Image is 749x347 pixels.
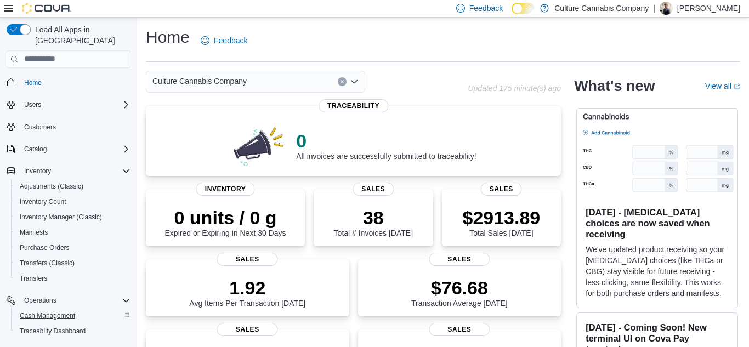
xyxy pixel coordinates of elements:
[20,76,130,89] span: Home
[24,78,42,87] span: Home
[20,120,130,134] span: Customers
[24,123,56,132] span: Customers
[11,179,135,194] button: Adjustments (Classic)
[11,240,135,255] button: Purchase Orders
[15,195,130,208] span: Inventory Count
[20,294,61,307] button: Operations
[481,183,522,196] span: Sales
[469,3,503,14] span: Feedback
[653,2,655,15] p: |
[20,311,75,320] span: Cash Management
[15,180,130,193] span: Adjustments (Classic)
[15,325,90,338] a: Traceabilty Dashboard
[196,183,255,196] span: Inventory
[15,211,130,224] span: Inventory Manager (Classic)
[15,211,106,224] a: Inventory Manager (Classic)
[677,2,740,15] p: [PERSON_NAME]
[11,209,135,225] button: Inventory Manager (Classic)
[20,143,51,156] button: Catalog
[189,277,305,299] p: 1.92
[20,98,46,111] button: Users
[20,228,48,237] span: Manifests
[20,327,86,335] span: Traceabilty Dashboard
[11,255,135,271] button: Transfers (Classic)
[338,77,347,86] button: Clear input
[15,226,130,239] span: Manifests
[24,100,41,109] span: Users
[24,167,51,175] span: Inventory
[11,194,135,209] button: Inventory Count
[11,308,135,323] button: Cash Management
[20,98,130,111] span: Users
[660,2,673,15] div: Chad Denson
[217,323,278,336] span: Sales
[31,24,130,46] span: Load All Apps in [GEOGRAPHIC_DATA]
[334,207,413,237] div: Total # Invoices [DATE]
[165,207,286,237] div: Expired or Expiring in Next 30 Days
[411,277,508,308] div: Transaction Average [DATE]
[462,207,540,237] div: Total Sales [DATE]
[20,143,130,156] span: Catalog
[217,253,278,266] span: Sales
[2,163,135,179] button: Inventory
[15,257,130,270] span: Transfers (Classic)
[411,277,508,299] p: $76.68
[15,272,130,285] span: Transfers
[24,145,47,153] span: Catalog
[20,259,75,268] span: Transfers (Classic)
[20,197,66,206] span: Inventory Count
[20,182,83,191] span: Adjustments (Classic)
[15,309,80,322] a: Cash Management
[2,75,135,90] button: Home
[586,207,729,240] h3: [DATE] - [MEDICAL_DATA] choices are now saved when receiving
[24,296,56,305] span: Operations
[189,277,305,308] div: Avg Items Per Transaction [DATE]
[15,257,79,270] a: Transfers (Classic)
[350,77,359,86] button: Open list of options
[429,323,490,336] span: Sales
[11,225,135,240] button: Manifests
[15,180,88,193] a: Adjustments (Classic)
[512,14,512,15] span: Dark Mode
[20,243,70,252] span: Purchase Orders
[512,3,535,14] input: Dark Mode
[231,123,288,167] img: 0
[15,195,71,208] a: Inventory Count
[2,119,135,135] button: Customers
[353,183,394,196] span: Sales
[574,77,655,95] h2: What's new
[20,164,55,178] button: Inventory
[20,121,60,134] a: Customers
[11,323,135,339] button: Traceabilty Dashboard
[462,207,540,229] p: $2913.89
[586,244,729,299] p: We've updated product receiving so your [MEDICAL_DATA] choices (like THCa or CBG) stay visible fo...
[734,83,740,90] svg: External link
[15,309,130,322] span: Cash Management
[554,2,649,15] p: Culture Cannabis Company
[2,293,135,308] button: Operations
[22,3,71,14] img: Cova
[468,84,561,93] p: Updated 175 minute(s) ago
[20,164,130,178] span: Inventory
[15,241,74,254] a: Purchase Orders
[429,253,490,266] span: Sales
[146,26,190,48] h1: Home
[11,271,135,286] button: Transfers
[296,130,476,152] p: 0
[15,325,130,338] span: Traceabilty Dashboard
[20,274,47,283] span: Transfers
[15,241,130,254] span: Purchase Orders
[2,97,135,112] button: Users
[152,75,247,88] span: Culture Cannabis Company
[15,272,52,285] a: Transfers
[705,82,740,90] a: View allExternal link
[165,207,286,229] p: 0 units / 0 g
[296,130,476,161] div: All invoices are successfully submitted to traceability!
[319,99,388,112] span: Traceability
[15,226,52,239] a: Manifests
[20,294,130,307] span: Operations
[214,35,247,46] span: Feedback
[20,213,102,221] span: Inventory Manager (Classic)
[20,76,46,89] a: Home
[196,30,252,52] a: Feedback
